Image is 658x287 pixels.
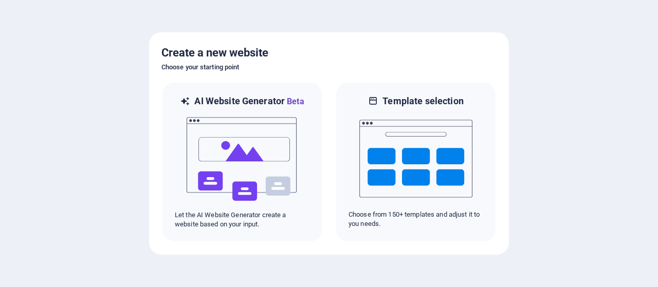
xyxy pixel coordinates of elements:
[161,61,497,73] h6: Choose your starting point
[186,108,299,211] img: ai
[349,210,483,228] p: Choose from 150+ templates and adjust it to you needs.
[194,95,304,108] h6: AI Website Generator
[335,82,497,242] div: Template selectionChoose from 150+ templates and adjust it to you needs.
[285,97,304,106] span: Beta
[161,45,497,61] h5: Create a new website
[175,211,309,229] p: Let the AI Website Generator create a website based on your input.
[161,82,323,242] div: AI Website GeneratorBetaaiLet the AI Website Generator create a website based on your input.
[382,95,463,107] h6: Template selection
